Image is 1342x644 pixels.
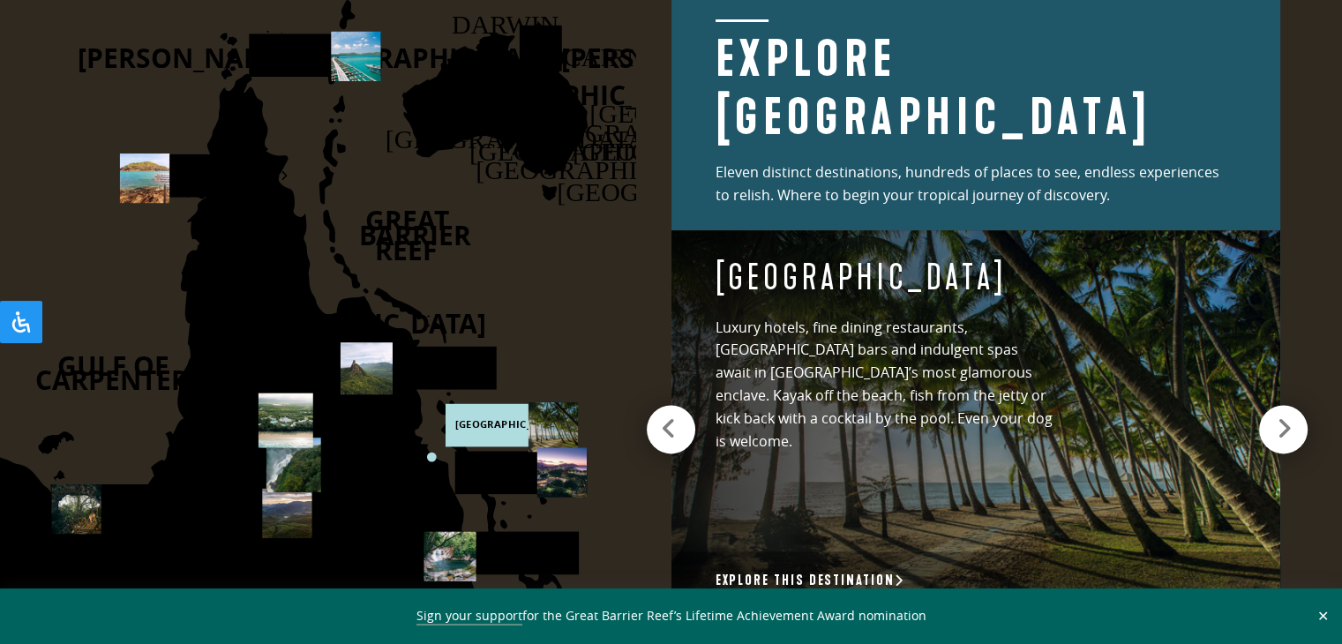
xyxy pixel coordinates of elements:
text: [GEOGRAPHIC_DATA] [476,154,746,183]
text: PENINSULA [215,320,367,356]
text: [GEOGRAPHIC_DATA] [557,177,827,206]
text: DARWIN [451,9,559,38]
text: GULF OF [56,347,168,383]
text: [GEOGRAPHIC_DATA] [469,136,739,165]
text: [GEOGRAPHIC_DATA] [589,98,859,127]
svg: Open Accessibility Panel [11,311,32,333]
a: Explore this destination [716,572,904,590]
h2: Explore [GEOGRAPHIC_DATA] [716,19,1236,147]
button: Close [1313,608,1333,624]
text: REEF [375,232,437,268]
text: BARRIER [359,217,471,253]
text: [GEOGRAPHIC_DATA] [442,77,711,113]
p: Luxury hotels, fine dining restaurants, [GEOGRAPHIC_DATA] bars and indulgent spas await in [GEOGR... [716,317,1053,453]
a: Sign your support [416,607,522,625]
h4: [GEOGRAPHIC_DATA] [716,257,1053,299]
text: [GEOGRAPHIC_DATA] [216,305,485,341]
span: for the Great Barrier Reef’s Lifetime Achievement Award nomination [416,607,926,625]
p: Eleven distinct destinations, hundreds of places to see, endless experiences to relish. Where to ... [716,161,1236,207]
text: GREAT [365,202,449,238]
text: [GEOGRAPHIC_DATA] [385,124,655,154]
text: CARPENTERIA [35,362,216,398]
text: [PERSON_NAME][GEOGRAPHIC_DATA][PERSON_NAME] [78,40,776,76]
text: [GEOGRAPHIC_DATA] [521,118,791,147]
